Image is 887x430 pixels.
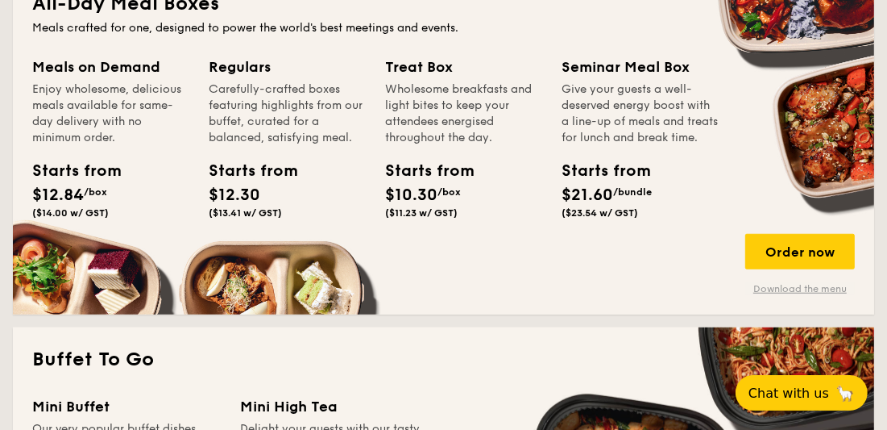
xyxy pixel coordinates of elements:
[736,375,868,411] button: Chat with us🦙
[437,186,461,198] span: /box
[385,207,458,219] span: ($11.23 w/ GST)
[209,159,281,183] div: Starts from
[562,159,634,183] div: Starts from
[32,81,189,146] div: Enjoy wholesome, delicious meals available for same-day delivery with no minimum order.
[84,186,107,198] span: /box
[32,347,855,373] h2: Buffet To Go
[32,207,109,219] span: ($14.00 w/ GST)
[562,81,719,146] div: Give your guests a well-deserved energy boost with a line-up of meals and treats for lunch and br...
[745,234,855,269] div: Order now
[562,186,613,205] span: $21.60
[240,395,429,418] div: Mini High Tea
[32,20,855,36] div: Meals crafted for one, designed to power the world's best meetings and events.
[209,56,366,78] div: Regulars
[32,159,105,183] div: Starts from
[385,81,542,146] div: Wholesome breakfasts and light bites to keep your attendees energised throughout the day.
[209,81,366,146] div: Carefully-crafted boxes featuring highlights from our buffet, curated for a balanced, satisfying ...
[32,186,84,205] span: $12.84
[748,386,829,401] span: Chat with us
[745,282,855,295] a: Download the menu
[209,207,282,219] span: ($13.41 w/ GST)
[385,56,542,78] div: Treat Box
[32,395,221,418] div: Mini Buffet
[32,56,189,78] div: Meals on Demand
[613,186,652,198] span: /bundle
[562,56,719,78] div: Seminar Meal Box
[562,207,638,219] span: ($23.54 w/ GST)
[385,159,458,183] div: Starts from
[835,384,855,403] span: 🦙
[209,186,260,205] span: $12.30
[385,186,437,205] span: $10.30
